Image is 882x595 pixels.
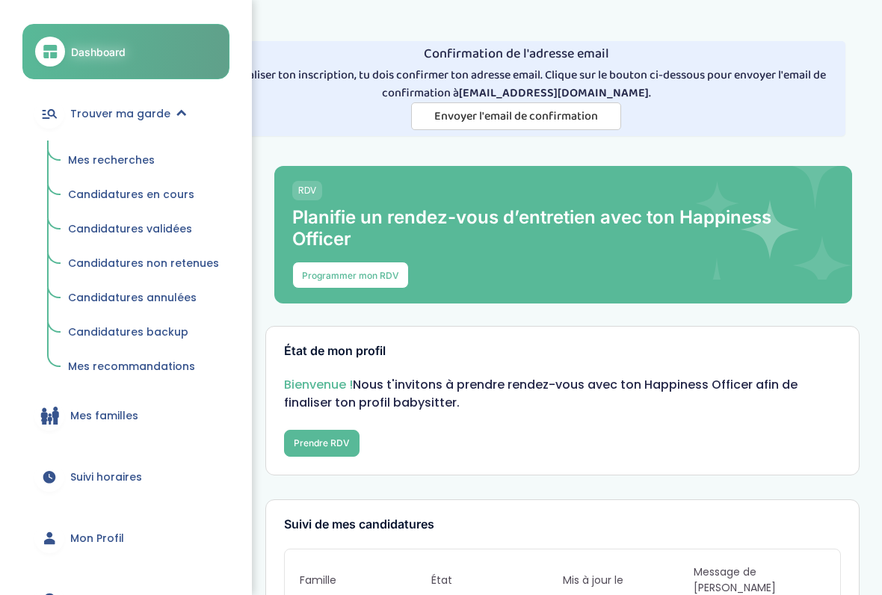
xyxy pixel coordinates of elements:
[284,376,841,412] p: Nous t'invitons à prendre rendez-vous avec ton Happiness Officer afin de finaliser ton profil bab...
[58,318,229,347] a: Candidatures backup
[68,221,192,236] span: Candidatures validées
[58,181,229,209] a: Candidatures en cours
[431,573,563,588] span: État
[22,24,229,79] a: Dashboard
[68,256,219,271] span: Candidatures non retenues
[563,573,694,588] span: Mis à jour le
[70,469,142,485] span: Suivi horaires
[284,518,841,531] h3: Suivi de mes candidatures
[70,408,138,424] span: Mes familles
[68,290,197,305] span: Candidatures annulées
[22,87,229,141] a: Trouver ma garde
[300,573,431,588] span: Famille
[284,430,360,457] button: Prendre RDV
[68,359,195,374] span: Mes recommandations
[411,102,621,130] button: Envoyer l'email de confirmation
[68,324,188,339] span: Candidatures backup
[70,106,170,122] span: Trouver ma garde
[459,84,649,102] strong: [EMAIL_ADDRESS][DOMAIN_NAME]
[68,152,155,167] span: Mes recherches
[284,376,353,393] span: Bienvenue !
[22,389,229,443] a: Mes familles
[68,187,194,202] span: Candidatures en cours
[292,262,409,289] button: Programmer mon RDV
[22,511,229,565] a: Mon Profil
[284,345,841,358] h3: État de mon profil
[71,44,126,60] span: Dashboard
[292,206,834,250] p: Planifie un rendez-vous d’entretien avec ton Happiness Officer
[70,531,124,546] span: Mon Profil
[434,107,598,126] span: Envoyer l'email de confirmation
[194,67,839,102] p: Pour finaliser ton inscription, tu dois confirmer ton adresse email. Clique sur le bouton ci-dess...
[292,181,322,200] span: RDV
[58,250,229,278] a: Candidatures non retenues
[58,353,229,381] a: Mes recommandations
[58,284,229,312] a: Candidatures annulées
[58,215,229,244] a: Candidatures validées
[58,147,229,175] a: Mes recherches
[22,450,229,504] a: Suivi horaires
[194,47,839,62] h4: Confirmation de l'adresse email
